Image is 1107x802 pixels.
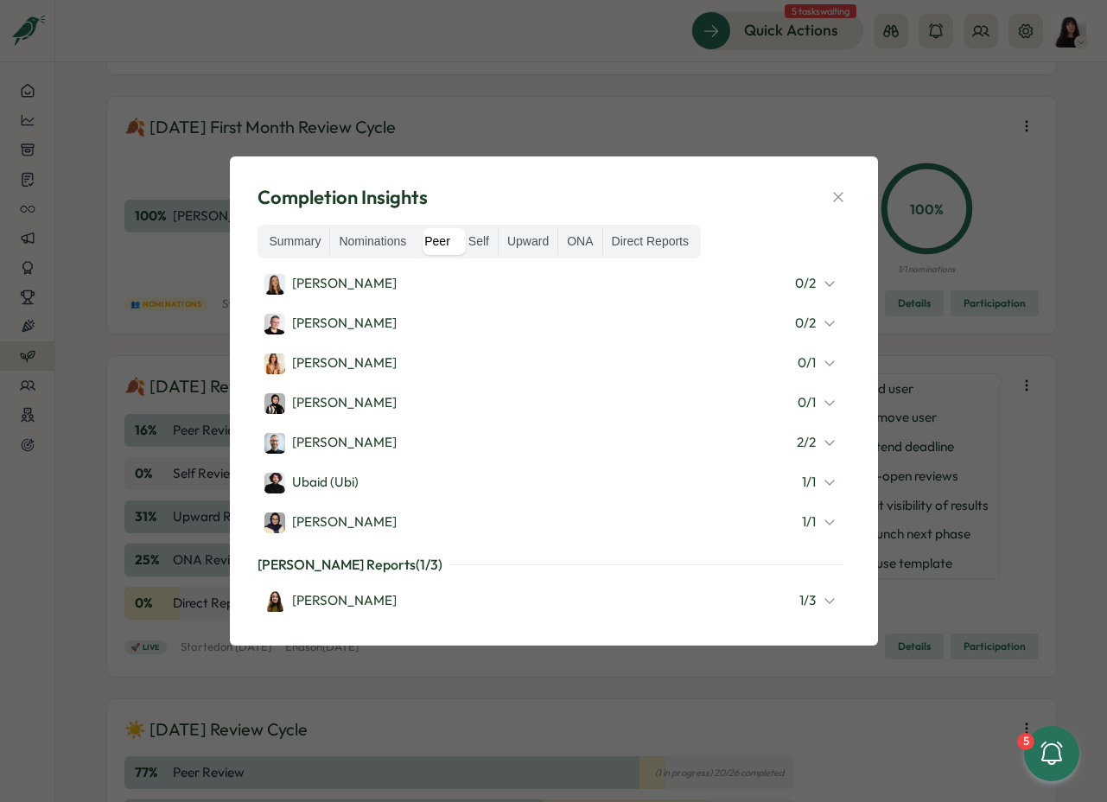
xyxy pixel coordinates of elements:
a: Almudena Bernardos[PERSON_NAME] [264,312,397,334]
span: 0 / 1 [798,353,816,372]
span: 0 / 2 [795,274,816,293]
label: Peer [416,228,459,256]
span: 1 / 1 [802,473,816,492]
span: 0 / 1 [798,393,816,412]
a: Batool Fatima[PERSON_NAME] [264,511,397,533]
a: Michael Johannes[PERSON_NAME] [264,431,397,454]
button: 5 [1024,726,1079,781]
span: 1 / 1 [802,512,816,531]
img: Batool Fatima [264,512,285,533]
a: Mariana Silva[PERSON_NAME] [264,352,397,374]
img: Ubaid (Ubi) [264,473,285,493]
label: Summary [261,228,330,256]
img: Michael Johannes [264,433,285,454]
div: [PERSON_NAME] [264,314,397,334]
a: Sana Naqvi[PERSON_NAME] [264,391,397,414]
div: 5 [1017,733,1034,750]
div: [PERSON_NAME] [264,393,397,414]
img: Sana Naqvi [264,393,285,414]
span: Completion Insights [258,184,428,211]
img: Ola Bak [264,274,285,295]
div: [PERSON_NAME] [264,353,397,374]
div: [PERSON_NAME] [264,591,397,612]
label: ONA [558,228,601,256]
span: 0 / 2 [795,314,816,333]
span: 1 / 3 [799,591,816,610]
label: Upward [499,228,557,256]
a: Ubaid (Ubi)Ubaid (Ubi) [264,471,359,493]
img: Mariana Silva [264,353,285,374]
img: Almudena Bernardos [264,314,285,334]
label: Nominations [330,228,415,256]
a: Ola Bak[PERSON_NAME] [264,272,397,295]
div: [PERSON_NAME] [264,512,397,533]
img: Sofia Mayor [264,591,285,612]
div: Ubaid (Ubi) [264,473,359,493]
div: [PERSON_NAME] [264,274,397,295]
span: 2 / 2 [797,433,816,452]
label: Direct Reports [603,228,697,256]
p: [PERSON_NAME] Reports ( 1 / 3 ) [258,554,442,576]
div: [PERSON_NAME] [264,433,397,454]
label: Self [460,228,498,256]
a: Sofia Mayor[PERSON_NAME] [264,589,397,612]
